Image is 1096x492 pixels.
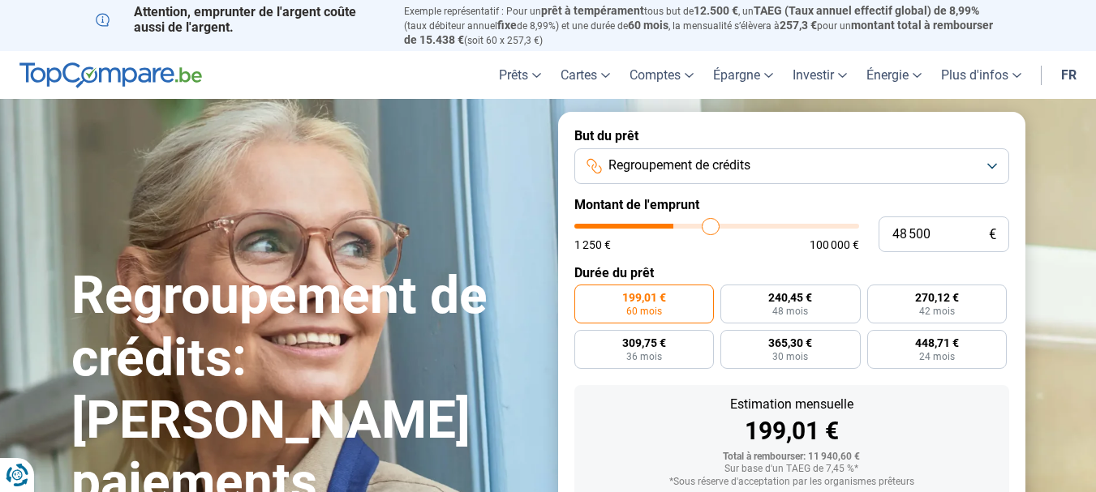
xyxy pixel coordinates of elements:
[857,51,931,99] a: Énergie
[489,51,551,99] a: Prêts
[754,4,979,17] span: TAEG (Taux annuel effectif global) de 8,99%
[574,265,1009,280] label: Durée du prêt
[626,352,662,362] span: 36 mois
[497,19,517,32] span: fixe
[620,51,703,99] a: Comptes
[622,292,666,303] span: 199,01 €
[587,398,996,411] div: Estimation mensuelle
[810,239,859,250] span: 100 000 €
[915,292,959,303] span: 270,12 €
[919,306,955,316] span: 42 mois
[574,197,1009,212] label: Montant de l'emprunt
[404,4,1001,47] p: Exemple représentatif : Pour un tous but de , un (taux débiteur annuel de 8,99%) et une durée de ...
[919,352,955,362] span: 24 mois
[628,19,668,32] span: 60 mois
[931,51,1031,99] a: Plus d'infos
[587,464,996,475] div: Sur base d'un TAEG de 7,45 %*
[587,477,996,488] div: *Sous réserve d'acceptation par les organismes prêteurs
[1051,51,1086,99] a: fr
[768,337,812,349] span: 365,30 €
[574,128,1009,143] label: But du prêt
[587,419,996,443] div: 199,01 €
[772,352,808,362] span: 30 mois
[541,4,644,17] span: prêt à tempérament
[574,148,1009,184] button: Regroupement de crédits
[96,4,385,35] p: Attention, emprunter de l'argent coûte aussi de l'argent.
[551,51,620,99] a: Cartes
[772,306,808,316] span: 48 mois
[574,239,611,250] span: 1 250 €
[768,292,812,303] span: 240,45 €
[783,51,857,99] a: Investir
[780,19,817,32] span: 257,3 €
[989,228,996,242] span: €
[626,306,662,316] span: 60 mois
[587,451,996,463] div: Total à rembourser: 11 940,60 €
[404,19,993,46] span: montant total à rembourser de 15.438 €
[694,4,738,17] span: 12.500 €
[703,51,783,99] a: Épargne
[622,337,666,349] span: 309,75 €
[608,156,750,174] span: Regroupement de crédits
[915,337,959,349] span: 448,71 €
[19,62,202,88] img: TopCompare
